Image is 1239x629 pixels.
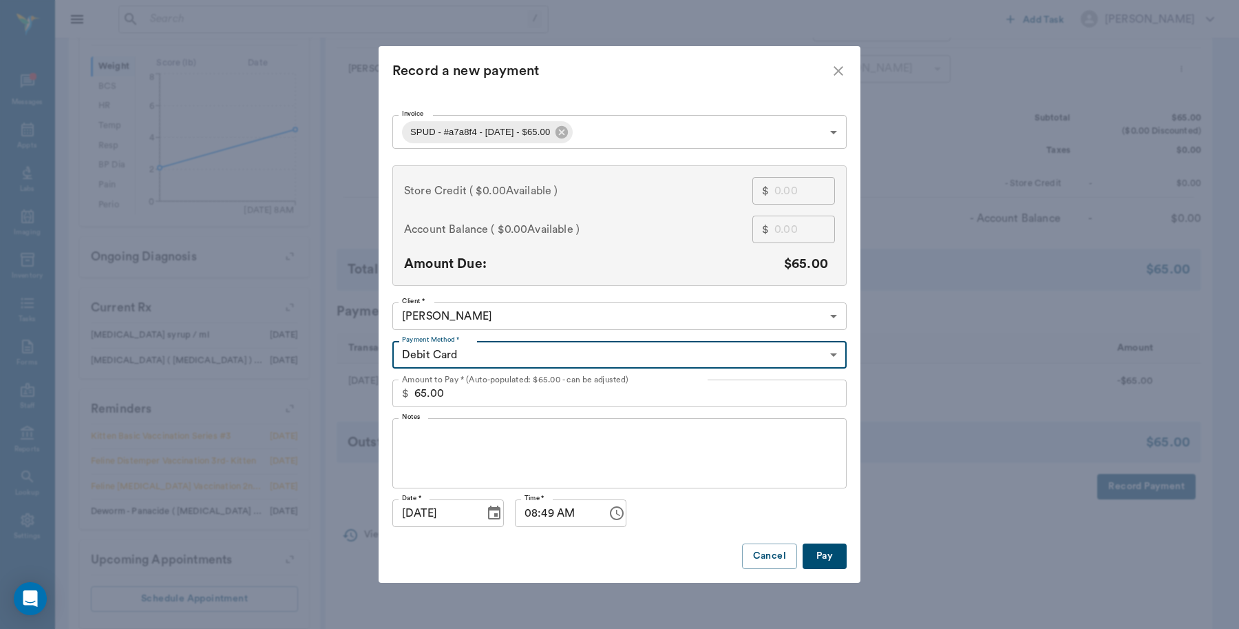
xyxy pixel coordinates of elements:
input: MM/DD/YYYY [392,499,475,527]
div: Open Intercom Messenger [14,582,47,615]
button: Choose time, selected time is 8:49 AM [603,499,631,527]
button: Pay [803,544,847,569]
div: Debit Card [392,341,847,369]
span: Account Balance ( ) [404,221,580,238]
p: $ [762,221,769,238]
span: SPUD - #a7a8f4 - [DATE] - $65.00 [402,124,558,140]
p: $65.00 [784,254,828,274]
label: Payment Method * [402,335,460,344]
button: Choose date, selected date is Aug 20, 2025 [480,499,508,527]
label: Date * [402,493,421,503]
span: Store Credit ( ) [404,183,558,199]
div: [PERSON_NAME] [392,302,847,330]
label: Time * [525,493,544,503]
label: Client * [402,296,425,306]
p: $ [402,385,409,402]
button: close [830,63,847,79]
input: 0.00 [414,380,847,407]
div: Record a new payment [392,60,830,82]
label: Invoice [402,109,423,118]
p: $ [762,183,769,199]
span: $0.00 Available [476,183,551,199]
p: Amount Due: [404,254,487,274]
span: $0.00 Available [498,221,573,238]
p: Amount to Pay * (Auto-populated: $65.00 - can be adjusted) [402,373,628,386]
button: Cancel [742,544,797,569]
input: 0.00 [774,216,835,243]
label: Notes [402,412,421,422]
input: hh:mm aa [515,499,597,527]
input: 0.00 [774,177,835,205]
div: SPUD - #a7a8f4 - [DATE] - $65.00 [402,121,573,143]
